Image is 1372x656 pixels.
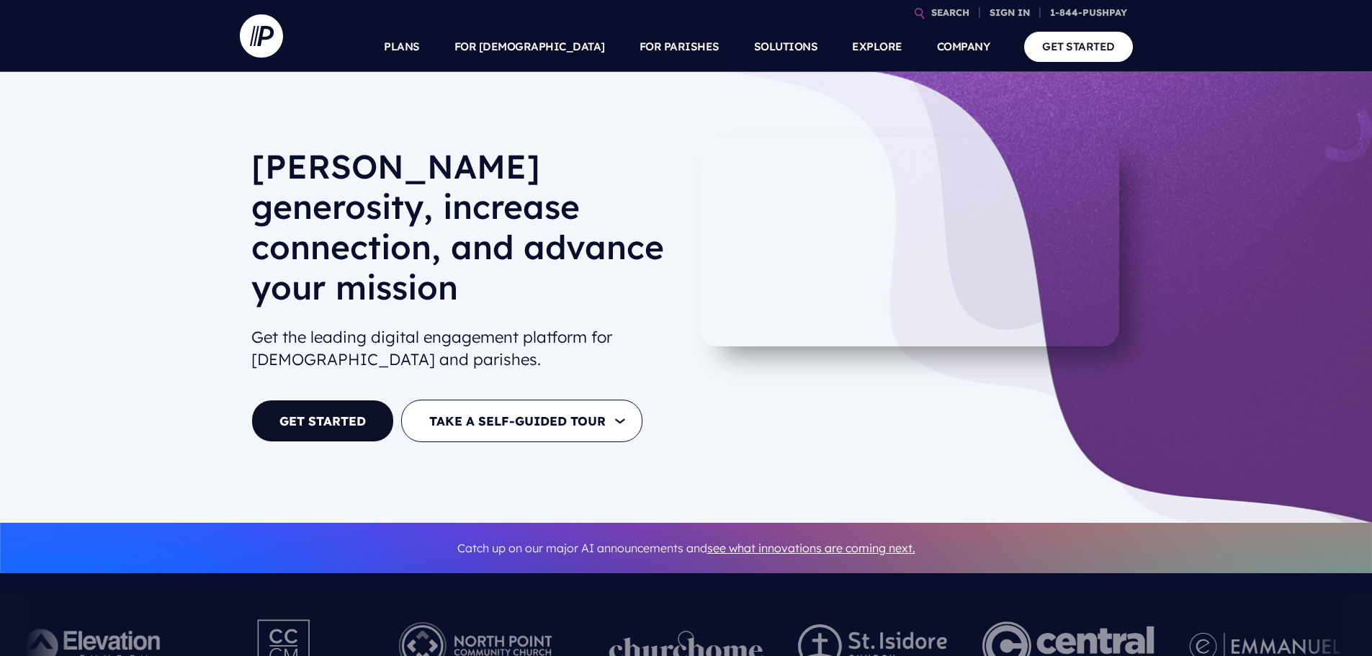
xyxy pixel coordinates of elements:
h2: Get the leading digital engagement platform for [DEMOGRAPHIC_DATA] and parishes. [251,320,675,377]
a: COMPANY [937,22,990,72]
button: TAKE A SELF-GUIDED TOUR [401,400,642,442]
p: Catch up on our major AI announcements and [251,532,1121,565]
a: GET STARTED [251,400,394,442]
a: FOR [DEMOGRAPHIC_DATA] [454,22,605,72]
a: EXPLORE [852,22,902,72]
a: SOLUTIONS [754,22,818,72]
a: PLANS [384,22,420,72]
a: see what innovations are coming next. [707,541,915,555]
h1: [PERSON_NAME] generosity, increase connection, and advance your mission [251,146,675,319]
a: GET STARTED [1024,32,1133,61]
a: FOR PARISHES [640,22,719,72]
